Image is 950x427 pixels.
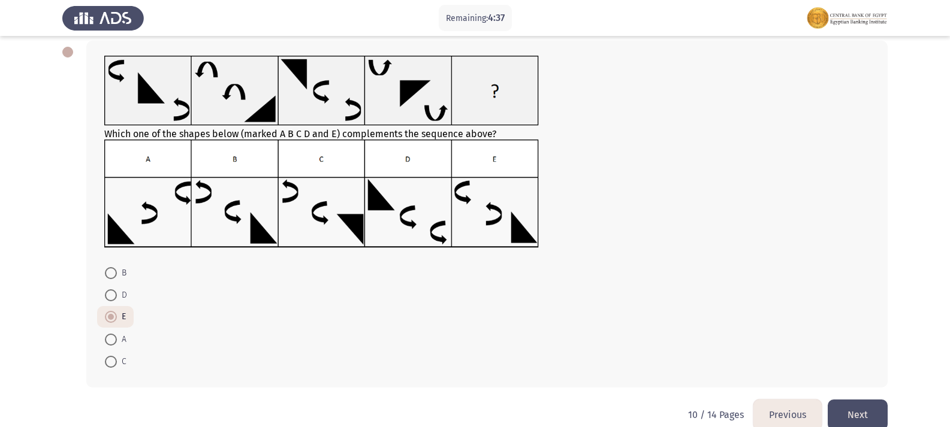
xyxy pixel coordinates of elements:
div: Which one of the shapes below (marked A B C D and E) complements the sequence above? [104,56,870,250]
img: UkFYMDA3NUIucG5nMTYyMjAzMjM1ODExOQ==.png [104,140,539,248]
span: D [117,288,127,302]
span: 4:37 [488,12,505,23]
img: Assessment logo of FOCUS Assessment 3 Modules EN [806,1,888,35]
p: Remaining: [446,11,505,26]
span: C [117,355,126,369]
img: Assess Talent Management logo [62,1,144,35]
img: UkFYMDA3NUEucG5nMTYyMjAzMjMyNjEwNA==.png [104,56,539,126]
span: A [117,332,126,347]
span: E [117,310,126,324]
p: 10 / 14 Pages [688,409,744,420]
span: B [117,266,126,280]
